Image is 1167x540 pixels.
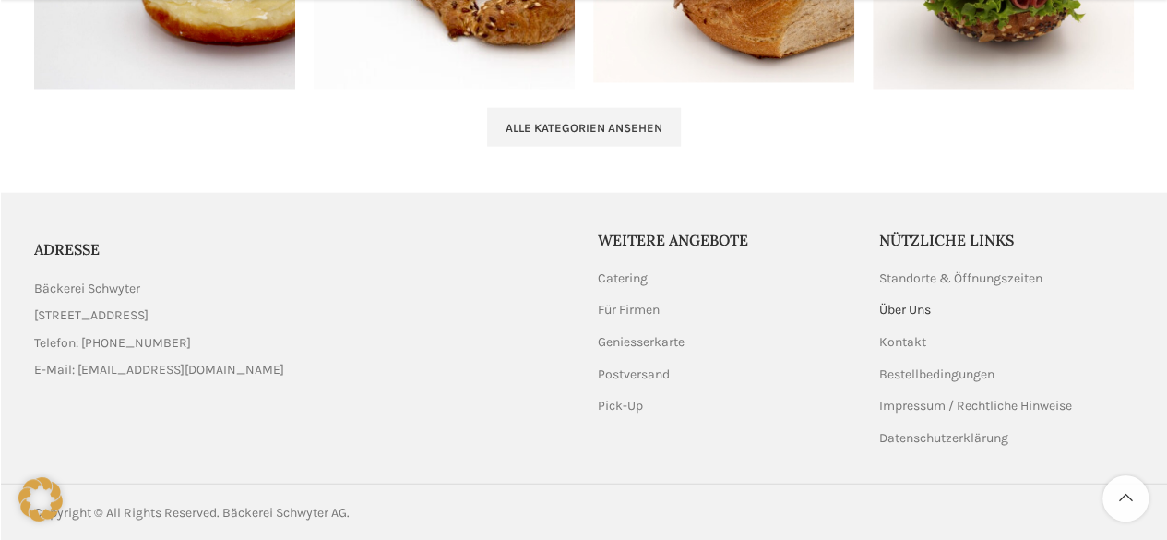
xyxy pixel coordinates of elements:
[34,333,570,354] a: List item link
[879,230,1134,250] h5: Nützliche Links
[879,301,933,319] a: Über Uns
[506,121,662,136] span: Alle Kategorien ansehen
[879,397,1074,415] a: Impressum / Rechtliche Hinweise
[34,240,100,258] span: ADRESSE
[598,301,661,319] a: Für Firmen
[879,429,1010,448] a: Datenschutzerklärung
[34,503,575,523] div: Copyright © All Rights Reserved. Bäckerei Schwyter AG.
[598,366,672,384] a: Postversand
[598,230,852,250] h5: Weitere Angebote
[1102,475,1149,522] a: Scroll to top button
[879,366,996,384] a: Bestellbedingungen
[34,360,284,380] span: E-Mail: [EMAIL_ADDRESS][DOMAIN_NAME]
[487,108,681,147] a: Alle Kategorien ansehen
[598,397,645,415] a: Pick-Up
[598,333,686,352] a: Geniesserkarte
[34,306,149,326] span: [STREET_ADDRESS]
[879,333,928,352] a: Kontakt
[34,279,140,299] span: Bäckerei Schwyter
[598,270,649,288] a: Catering
[879,270,1044,288] a: Standorte & Öffnungszeiten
